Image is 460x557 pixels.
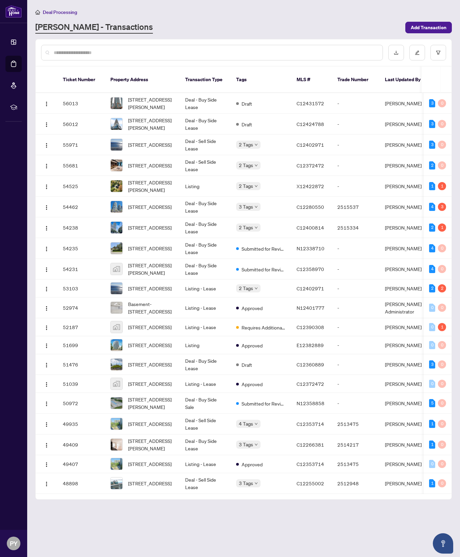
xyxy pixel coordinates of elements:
span: down [254,226,258,229]
span: [STREET_ADDRESS][PERSON_NAME] [128,96,174,111]
td: Deal - Sell Side Lease [180,473,231,494]
img: Logo [44,267,49,272]
span: [STREET_ADDRESS] [128,203,172,211]
td: [PERSON_NAME] [379,197,430,217]
span: Approved [242,304,263,312]
div: 0 [438,304,446,312]
span: [STREET_ADDRESS][PERSON_NAME] [128,437,174,452]
div: 2 [429,284,435,292]
span: down [254,287,258,290]
td: [PERSON_NAME] [379,434,430,455]
span: 2 Tags [239,182,253,190]
div: 3 [429,141,435,149]
button: Logo [41,98,52,109]
div: 0 [438,479,446,487]
td: Listing [180,336,231,354]
td: [PERSON_NAME] [379,259,430,280]
td: - [332,134,379,155]
span: Approved [242,380,263,388]
td: [PERSON_NAME] [379,455,430,473]
button: Logo [41,378,52,389]
span: C12353714 [297,461,324,467]
td: [PERSON_NAME] [379,318,430,336]
th: Property Address [105,67,180,93]
td: - [332,318,379,336]
span: 2 Tags [239,161,253,169]
img: thumbnail-img [111,339,122,351]
img: Logo [44,101,49,107]
div: 0 [429,341,435,349]
img: thumbnail-img [111,378,122,390]
img: thumbnail-img [111,160,122,171]
td: - [332,176,379,197]
img: thumbnail-img [111,418,122,430]
button: Logo [41,398,52,409]
td: 51699 [57,336,105,354]
button: Open asap [433,533,453,554]
div: 4 [429,203,435,211]
td: - [332,238,379,259]
img: thumbnail-img [111,201,122,213]
span: 2 Tags [239,284,253,292]
img: thumbnail-img [111,263,122,275]
button: Logo [41,201,52,212]
div: 0 [438,441,446,449]
img: thumbnail-img [111,478,122,489]
img: thumbnail-img [111,439,122,450]
div: 0 [438,244,446,252]
a: [PERSON_NAME] - Transactions [35,21,153,34]
span: [STREET_ADDRESS] [128,323,172,331]
button: Logo [41,160,52,171]
td: Deal - Buy Side Lease [180,114,231,134]
span: 3 Tags [239,441,253,448]
td: [PERSON_NAME] [379,93,430,114]
button: Add Transaction [405,22,452,33]
div: 1 [429,441,435,449]
div: 0 [438,341,446,349]
button: Logo [41,439,52,450]
span: down [254,164,258,167]
span: C12402971 [297,285,324,291]
span: Draft [242,121,252,128]
div: 0 [438,161,446,169]
td: [PERSON_NAME] [379,238,430,259]
td: 49407 [57,455,105,473]
img: Logo [44,325,49,330]
div: 2 [429,223,435,232]
button: Logo [41,478,52,489]
img: thumbnail-img [111,118,122,130]
img: thumbnail-img [111,283,122,294]
span: down [254,422,258,426]
button: Logo [41,340,52,351]
td: Listing - Lease [180,298,231,318]
td: - [332,298,379,318]
span: PY [10,539,18,548]
img: Logo [44,462,49,467]
td: 55681 [57,155,105,176]
td: - [332,114,379,134]
div: 2 [438,284,446,292]
span: [STREET_ADDRESS] [128,380,172,388]
span: C12360889 [297,361,324,367]
th: Last Updated By [379,67,430,93]
td: [PERSON_NAME] [379,354,430,375]
td: Deal - Buy Side Sale [180,393,231,414]
td: 54231 [57,259,105,280]
div: 0 [438,460,446,468]
img: Logo [44,205,49,210]
span: Draft [242,361,252,369]
td: Listing - Lease [180,455,231,473]
span: N12338710 [297,245,324,251]
button: Logo [41,459,52,469]
td: - [332,336,379,354]
img: thumbnail-img [111,359,122,370]
img: Logo [44,343,49,348]
td: 55971 [57,134,105,155]
div: 0 [438,99,446,107]
td: 50972 [57,393,105,414]
td: [PERSON_NAME] [379,176,430,197]
td: 56013 [57,93,105,114]
span: Submitted for Review [242,245,286,252]
span: C12372472 [297,162,324,168]
th: MLS # [291,67,332,93]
